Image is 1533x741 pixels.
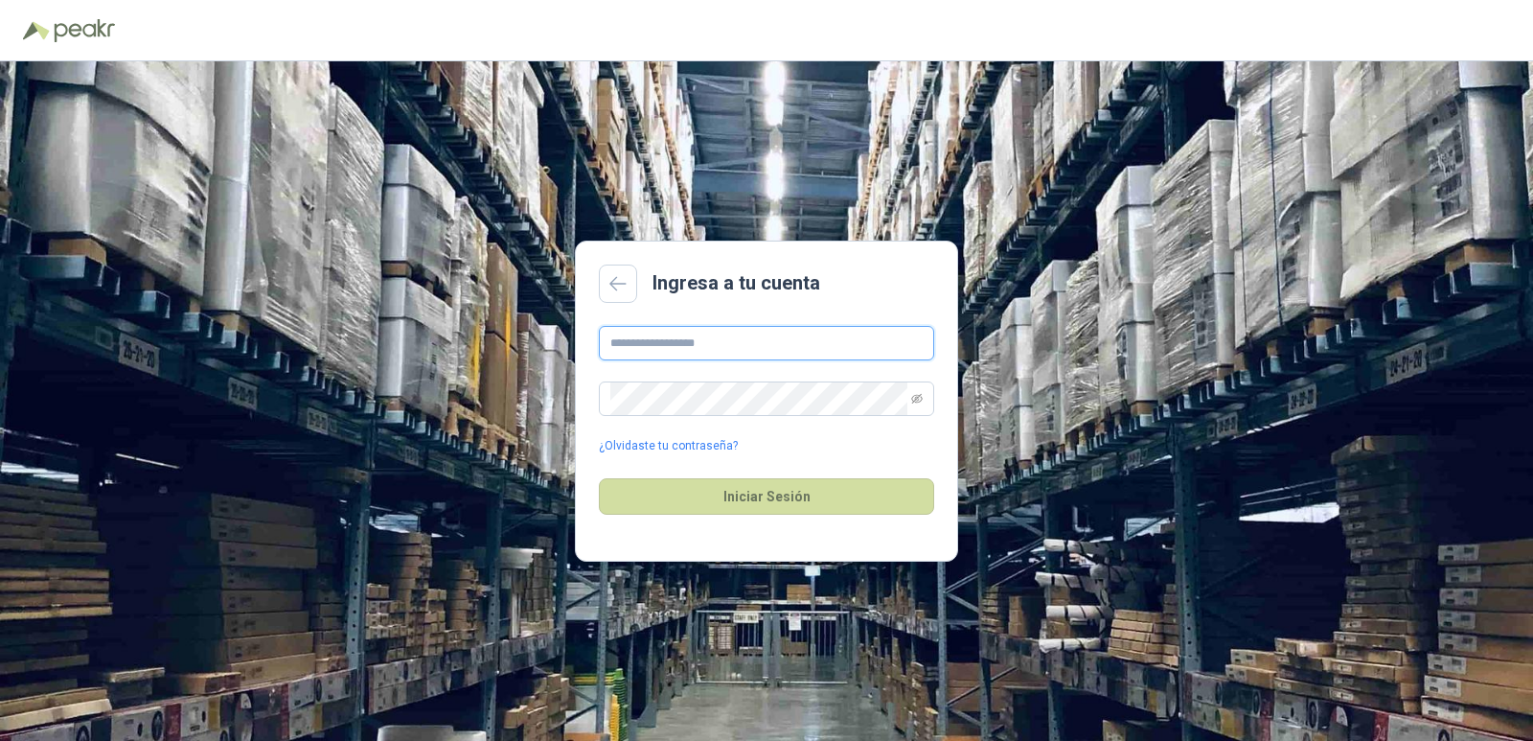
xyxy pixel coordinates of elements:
h2: Ingresa a tu cuenta [652,268,820,298]
img: Peakr [54,19,115,42]
span: eye-invisible [911,393,923,405]
button: Iniciar Sesión [599,478,934,515]
a: ¿Olvidaste tu contraseña? [599,437,738,455]
img: Logo [23,21,50,40]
